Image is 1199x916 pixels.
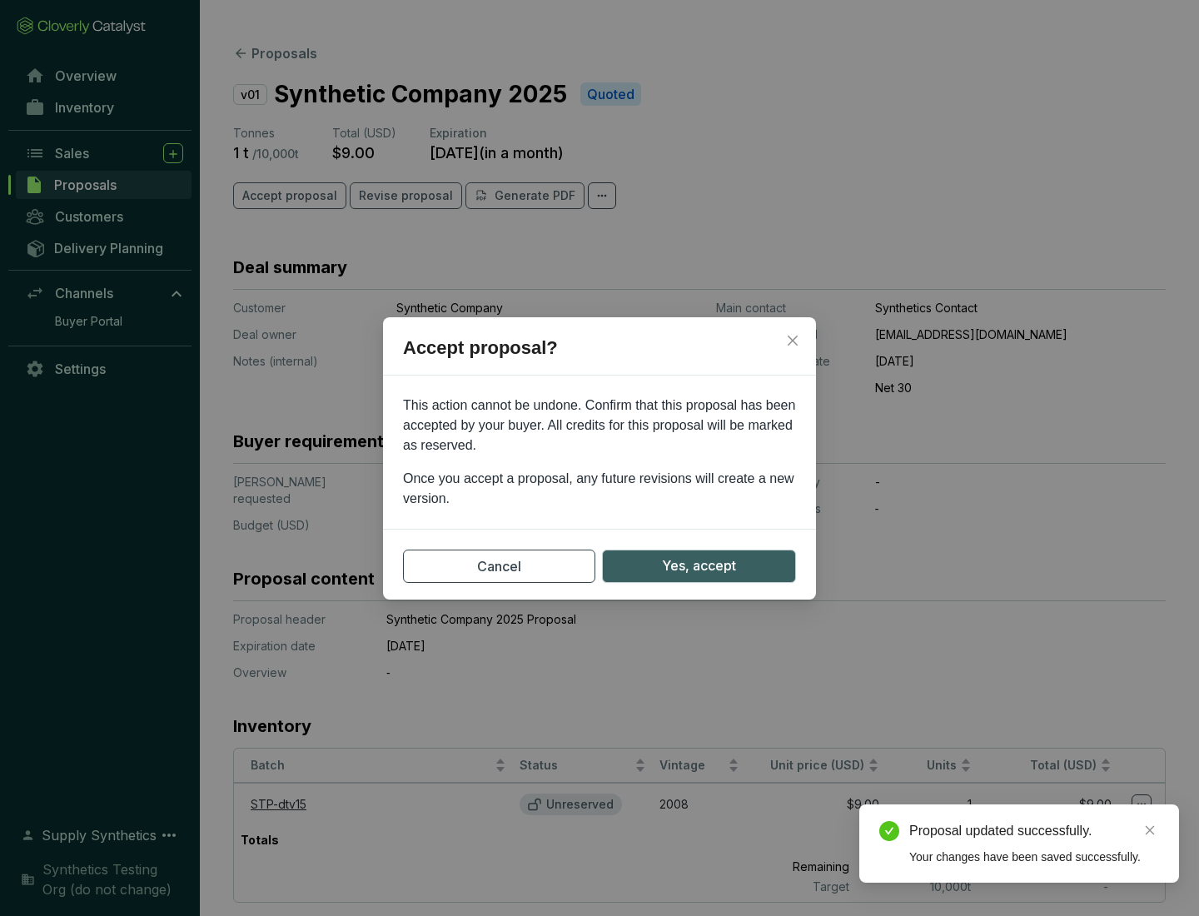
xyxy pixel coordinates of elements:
[786,334,799,347] span: close
[662,555,736,576] span: Yes, accept
[909,821,1159,841] div: Proposal updated successfully.
[879,821,899,841] span: check-circle
[383,334,816,376] h2: Accept proposal?
[1144,824,1156,836] span: close
[779,327,806,354] button: Close
[779,334,806,347] span: Close
[909,848,1159,866] div: Your changes have been saved successfully.
[1141,821,1159,839] a: Close
[403,396,796,456] p: This action cannot be undone. Confirm that this proposal has been accepted by your buyer. All cre...
[477,556,521,576] span: Cancel
[403,469,796,509] p: Once you accept a proposal, any future revisions will create a new version.
[403,550,595,583] button: Cancel
[602,550,796,583] button: Yes, accept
